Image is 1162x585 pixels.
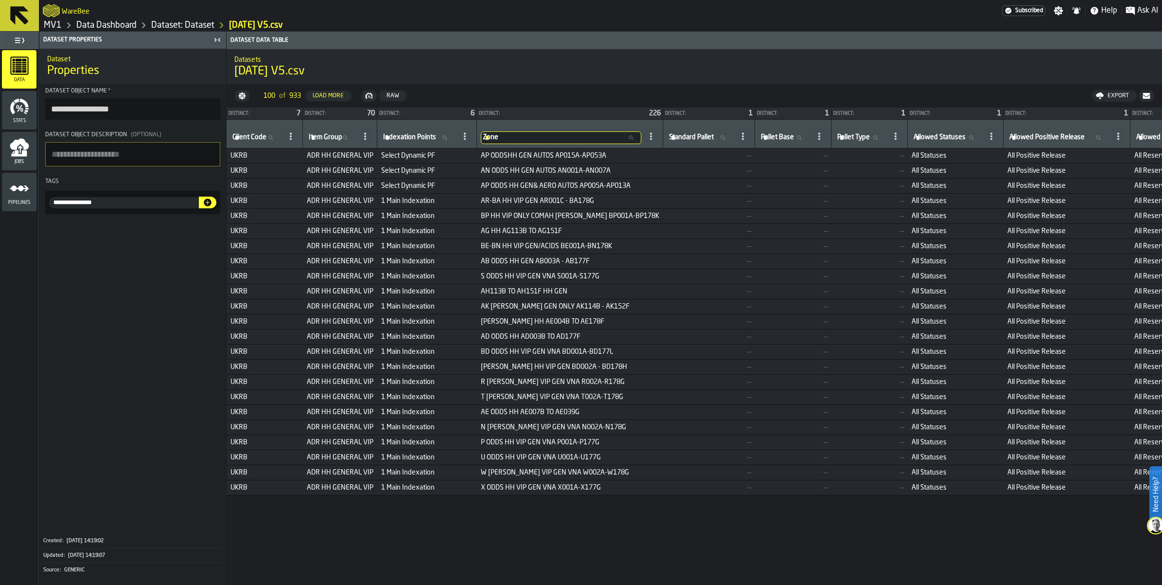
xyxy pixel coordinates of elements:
span: — [667,393,751,401]
input: label [667,131,733,144]
a: link-to-/wh/i/3ccf57d1-1e0c-4a81-a3bb-c2011c5f0d50/settings/billing [1002,5,1045,16]
span: ADR HH GENERAL VIP [307,257,373,265]
span: ADR HH GENERAL VIP [307,393,373,401]
span: All Positive Release [1007,227,1127,235]
span: U ODDS HH VIP GEN VNA U001A-U177G [481,454,659,461]
span: UKRB [230,303,299,311]
span: ADR HH GENERAL VIP [307,318,373,326]
span: — [667,288,751,295]
span: All Statuses [912,227,1000,235]
span: All Statuses [912,303,1000,311]
span: All Positive Release [1007,167,1127,175]
span: BD ODDS HH VIP GEN VNA BD001A-BD177L [481,348,659,356]
button: button-Load More [305,91,352,101]
span: Tags [45,179,59,184]
span: 70 [367,110,375,117]
span: ADR HH GENERAL VIP [307,378,373,386]
span: All Positive Release [1007,348,1127,356]
span: All Positive Release [1007,303,1127,311]
div: Distinct: [833,111,898,116]
span: UKRB [230,363,299,371]
div: StatList-item-Distinct: [303,108,377,119]
span: AG HH AG113B TO AG151F [481,227,659,235]
div: Dataset Properties [41,37,211,43]
label: button-toggle-Toggle Full Menu [2,34,36,47]
span: label [1009,133,1085,141]
span: ADR HH GENERAL VIP [307,333,373,341]
span: — [759,227,827,235]
span: — [759,348,827,356]
span: label [383,133,436,141]
span: — [835,333,904,341]
span: ADR HH GENERAL VIP [307,423,373,431]
span: — [667,363,751,371]
span: — [835,182,904,190]
span: Select Dynamic PF [381,182,473,190]
span: All Statuses [912,348,1000,356]
span: — [667,227,751,235]
span: — [667,303,751,311]
span: All Positive Release [1007,288,1127,295]
span: 1 Main Indexation [381,212,473,220]
span: — [667,423,751,431]
span: All Positive Release [1007,318,1127,326]
li: menu Stats [2,91,36,130]
span: — [759,167,827,175]
div: Distinct: [479,111,645,116]
span: — [835,273,904,280]
span: : [64,552,65,559]
span: — [835,212,904,220]
li: menu Pipelines [2,173,36,212]
span: UKRB [230,167,299,175]
span: 1 [901,110,905,117]
span: ADR HH GENERAL VIP [307,408,373,416]
div: Distinct: [379,111,467,116]
span: R [PERSON_NAME] VIP GEN VNA R002A-R178G [481,378,659,386]
span: All Positive Release [1007,197,1127,205]
span: — [667,348,751,356]
span: All Positive Release [1007,423,1127,431]
span: 1 Main Indexation [381,348,473,356]
span: ADR HH GENERAL VIP [307,242,373,250]
span: All Statuses [912,197,1000,205]
span: — [759,273,827,280]
button: button-Export [1092,90,1137,102]
span: 1 [997,110,1001,117]
span: — [759,242,827,250]
span: 933 [289,92,301,100]
div: StatList-item-Distinct: [477,108,663,119]
span: 1 Main Indexation [381,288,473,295]
span: — [667,333,751,341]
span: AN ODDS HH GEN AUTOS AN001A-AN007A [481,167,659,175]
span: All Positive Release [1007,378,1127,386]
input: label [381,131,455,144]
span: 6 [471,110,475,117]
span: — [667,273,751,280]
span: — [835,348,904,356]
span: All Statuses [912,273,1000,280]
span: UKRB [230,152,299,160]
button: button- [361,90,377,102]
div: Export [1104,92,1133,99]
span: — [667,378,751,386]
span: — [835,439,904,446]
span: : [60,567,61,573]
span: ADR HH GENERAL VIP [307,454,373,461]
span: Required [108,88,111,94]
span: UKRB [230,273,299,280]
div: Distinct: [1005,111,1120,116]
span: UKRB [230,378,299,386]
span: — [835,303,904,311]
span: 1 [749,110,753,117]
div: Distinct: [229,111,293,116]
div: StatList-item-Distinct: [377,108,476,119]
span: 1 Main Indexation [381,318,473,326]
span: All Positive Release [1007,212,1127,220]
span: — [759,197,827,205]
span: — [759,423,827,431]
div: Dataset Data Table [229,37,1160,44]
span: 1 Main Indexation [381,408,473,416]
span: All Statuses [912,378,1000,386]
div: [DATE] V5.csv [229,20,283,31]
span: — [759,363,827,371]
